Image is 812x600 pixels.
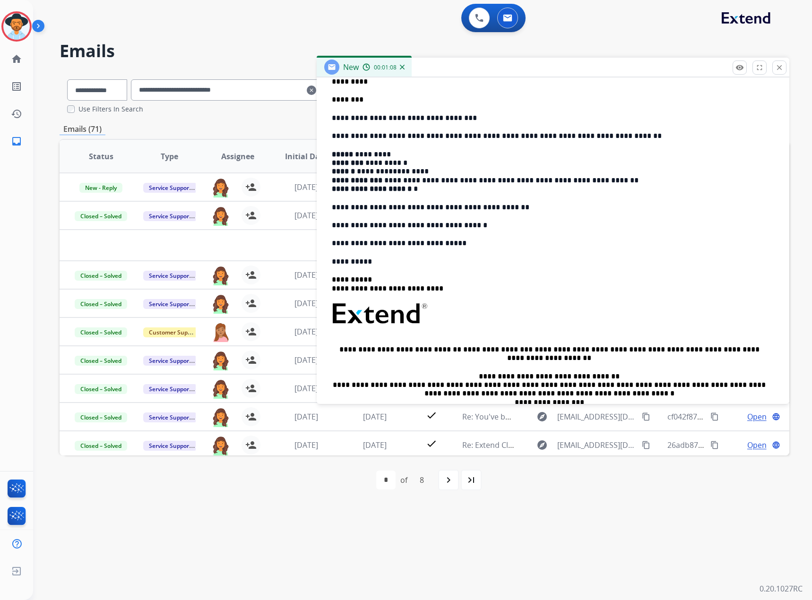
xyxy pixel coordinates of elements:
mat-icon: fullscreen [755,63,764,72]
span: Closed – Solved [75,384,127,394]
mat-icon: inbox [11,136,22,147]
span: Service Support [143,384,197,394]
span: Service Support [143,299,197,309]
span: New [343,62,359,72]
span: [DATE] [294,383,318,394]
span: [DATE] [294,182,318,192]
mat-icon: content_copy [710,412,719,421]
span: Closed – Solved [75,441,127,451]
span: Service Support [143,271,197,281]
span: Status [89,151,113,162]
mat-icon: list_alt [11,81,22,92]
mat-icon: content_copy [642,441,650,449]
mat-icon: navigate_next [443,474,454,486]
img: agent-avatar [211,178,230,197]
span: Re: You've been assigned a new service order: c873a3c0-3706-437f-b8ce-7c42d95ff2a9 [462,411,767,422]
img: agent-avatar [211,206,230,226]
span: [DATE] [294,298,318,309]
span: [DATE] [294,440,318,450]
mat-icon: close [775,63,784,72]
mat-icon: person_add [245,269,257,281]
span: Service Support [143,441,197,451]
span: Closed – Solved [75,299,127,309]
span: Open [747,411,767,422]
mat-icon: last_page [466,474,477,486]
span: 26adb876-ec0f-45f9-a607-90fe64f506b4 [667,440,806,450]
img: agent-avatar [211,407,230,427]
span: Service Support [143,356,197,366]
span: cf042f87-0216-4a10-aa70-1aa4eb58e0e1 [667,411,809,422]
mat-icon: person_add [245,439,257,451]
span: Re: Extend Claim - [PERSON_NAME] - Claim ID: 6911c6da-3b78-4f44-a6e6-7a4100d469a7 [462,440,770,450]
div: 8 [412,471,432,489]
mat-icon: remove_red_eye [735,63,744,72]
span: Closed – Solved [75,412,127,422]
span: Closed – Solved [75,356,127,366]
img: agent-avatar [211,322,230,342]
span: Closed – Solved [75,327,127,337]
mat-icon: person_add [245,298,257,309]
h2: Emails [60,42,789,60]
img: agent-avatar [211,266,230,285]
p: 0.20.1027RC [760,583,803,594]
mat-icon: history [11,108,22,120]
mat-icon: explore [536,411,548,422]
img: agent-avatar [211,351,230,370]
mat-icon: person_add [245,354,257,366]
span: Open [747,439,767,451]
mat-icon: home [11,53,22,65]
div: of [400,474,407,486]
mat-icon: clear [307,85,316,96]
span: [DATE] [363,440,387,450]
span: Closed – Solved [75,271,127,281]
mat-icon: person_add [245,383,257,394]
mat-icon: content_copy [642,412,650,421]
span: Closed – Solved [75,211,127,221]
span: Service Support [143,211,197,221]
p: Emails (71) [60,123,105,135]
mat-icon: person_add [245,326,257,337]
mat-icon: person_add [245,181,257,193]
span: New - Reply [79,183,122,193]
span: [DATE] [294,210,318,221]
span: [DATE] [294,355,318,365]
img: agent-avatar [211,294,230,314]
span: Customer Support [143,327,205,337]
span: Service Support [143,183,197,193]
span: [DATE] [363,411,387,422]
img: agent-avatar [211,436,230,455]
mat-icon: check [426,438,437,449]
span: Type [161,151,178,162]
span: [DATE] [294,326,318,337]
mat-icon: explore [536,439,548,451]
span: 00:01:08 [374,64,397,71]
mat-icon: check [426,410,437,421]
span: [EMAIL_ADDRESS][DOMAIN_NAME] [557,411,637,422]
mat-icon: content_copy [710,441,719,449]
span: Service Support [143,412,197,422]
span: Initial Date [285,151,328,162]
mat-icon: language [772,412,780,421]
span: [EMAIL_ADDRESS][DOMAIN_NAME] [557,439,637,451]
span: [DATE] [294,270,318,280]
img: agent-avatar [211,379,230,399]
mat-icon: person_add [245,210,257,221]
span: Assignee [221,151,254,162]
mat-icon: language [772,441,780,449]
img: avatar [3,13,30,40]
mat-icon: person_add [245,411,257,422]
label: Use Filters In Search [78,104,143,114]
span: [DATE] [294,411,318,422]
